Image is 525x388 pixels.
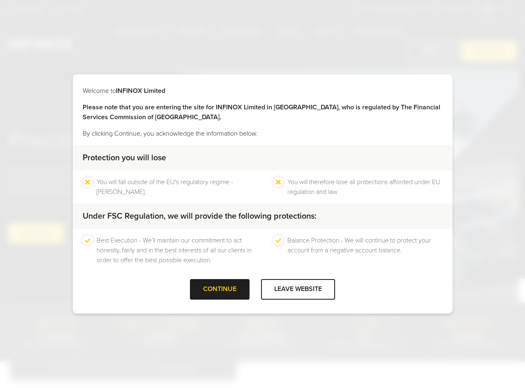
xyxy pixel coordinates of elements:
[97,177,252,197] li: You will fall outside of the EU's regulatory regime - [PERSON_NAME].
[83,129,443,139] p: By clicking Continue, you acknowledge the information below.
[261,279,335,299] div: LEAVE WEBSITE
[116,87,165,95] strong: INFINOX Limited
[287,236,443,265] li: Balance Protection - We will continue to protect your account from a negative account balance.
[83,153,166,163] strong: Protection you will lose
[83,103,440,121] strong: Please note that you are entering the site for INFINOX Limited in [GEOGRAPHIC_DATA], who is regul...
[83,86,443,96] p: Welcome to
[83,211,317,221] strong: Under FSC Regulation, we will provide the following protections:
[190,279,250,299] div: CONTINUE
[287,177,443,197] li: You will therefore lose all protections afforded under EU regulation and law.
[97,236,252,265] li: Best Execution - We’ll maintain our commitment to act honestly, fairly and in the best interests ...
